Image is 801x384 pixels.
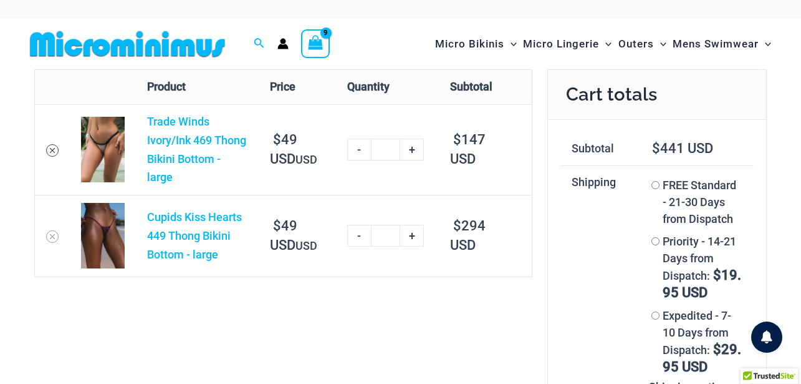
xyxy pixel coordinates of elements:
span: Menu Toggle [654,28,666,60]
th: Subtotal [439,70,532,104]
span: $ [453,218,461,234]
th: Price [259,70,336,104]
img: Trade Winds IvoryInk 469 Thong 01 [81,117,125,182]
a: Remove Cupids Kiss Hearts 449 Thong Bikini Bottom - large from cart [46,230,59,243]
bdi: 29.95 USD [663,342,741,375]
th: Quantity [336,70,439,104]
th: Subtotal [560,132,638,165]
span: Mens Swimwear [673,28,759,60]
th: Product [136,70,259,104]
bdi: 147 USD [450,132,486,167]
input: Product quantity [371,139,400,160]
a: Mens SwimwearMenu ToggleMenu Toggle [669,25,774,63]
bdi: 49 USD [270,218,297,253]
a: Trade Winds Ivory/Ink 469 Thong Bikini Bottom - large [147,115,246,184]
span: $ [713,342,721,357]
label: Expedited - 7-10 Days from Dispatch: [663,309,741,374]
span: Outers [618,28,654,60]
bdi: 49 USD [270,132,297,167]
td: USD [259,104,336,195]
bdi: 294 USD [450,218,486,253]
span: Menu Toggle [599,28,612,60]
nav: Site Navigation [430,23,776,65]
span: $ [273,218,281,234]
img: MM SHOP LOGO FLAT [25,30,230,58]
a: Account icon link [277,38,289,49]
a: + [400,225,424,247]
span: Menu Toggle [504,28,517,60]
img: Cupids Kiss Hearts 449 Thong 01 [81,203,125,268]
a: Search icon link [254,36,265,52]
span: $ [713,267,721,283]
label: FREE Standard - 21-30 Days from Dispatch [663,179,737,225]
h2: Cart totals [548,70,767,120]
a: View Shopping Cart, 9 items [301,29,330,58]
label: Priority - 14-21 Days from Dispatch: [663,235,741,300]
a: Cupids Kiss Hearts 449 Thong Bikini Bottom - large [147,210,242,260]
span: $ [453,132,461,147]
bdi: 441 USD [652,140,713,156]
a: OutersMenu ToggleMenu Toggle [615,25,669,63]
span: Micro Lingerie [523,28,599,60]
a: Micro BikinisMenu ToggleMenu Toggle [432,25,520,63]
span: Micro Bikinis [435,28,504,60]
a: Micro LingerieMenu ToggleMenu Toggle [520,25,615,63]
a: - [347,225,371,247]
bdi: 19.95 USD [663,267,741,300]
td: USD [259,195,336,277]
input: Product quantity [371,225,400,247]
span: Menu Toggle [759,28,771,60]
a: - [347,139,371,160]
a: Remove Trade Winds Ivory/Ink 469 Thong Bikini Bottom - large from cart [46,144,59,157]
a: + [400,139,424,160]
span: $ [652,140,660,156]
span: $ [273,132,281,147]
